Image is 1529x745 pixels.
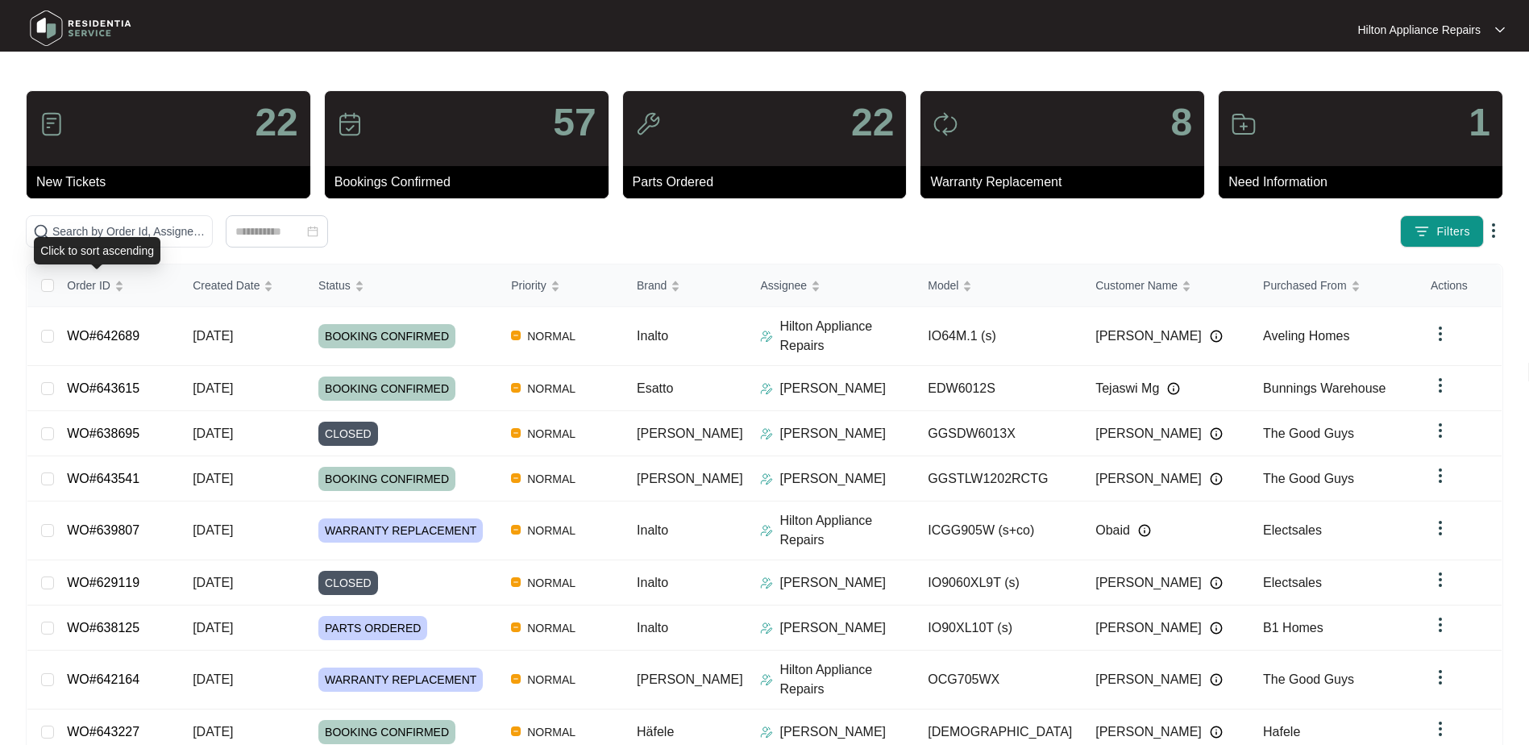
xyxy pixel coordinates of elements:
span: Häfele [637,725,674,739]
img: icon [39,111,64,137]
span: [PERSON_NAME] [1095,573,1202,593]
span: Priority [511,277,546,294]
span: [DATE] [193,621,233,635]
a: WO#643227 [67,725,139,739]
a: WO#642164 [67,672,139,686]
img: Assigner Icon [760,382,773,395]
p: Need Information [1228,173,1502,192]
img: Info icon [1210,427,1223,440]
span: NORMAL [521,521,582,540]
span: NORMAL [521,379,582,398]
p: Hilton Appliance Repairs [779,317,915,356]
img: residentia service logo [24,4,137,52]
span: Inalto [637,621,668,635]
span: BOOKING CONFIRMED [318,720,455,744]
th: Purchased From [1250,264,1418,307]
span: BOOKING CONFIRMED [318,324,455,348]
span: [DATE] [193,472,233,485]
button: filter iconFilters [1400,215,1484,248]
span: [PERSON_NAME] [1095,670,1202,689]
th: Created Date [180,264,305,307]
img: Vercel Logo [511,525,521,535]
span: The Good Guys [1263,672,1354,686]
input: Search by Order Id, Assignee Name, Customer Name, Brand and Model [52,223,206,240]
td: OCG705WX [915,651,1082,710]
p: [PERSON_NAME] [779,424,886,443]
span: B1 Homes [1263,621,1323,635]
span: [DATE] [193,523,233,537]
span: Created Date [193,277,260,294]
img: icon [933,111,958,137]
span: Inalto [637,576,668,589]
span: CLOSED [318,422,378,446]
img: Info icon [1210,472,1223,485]
img: icon [635,111,661,137]
img: dropdown arrow [1431,615,1450,635]
p: 22 [255,103,297,142]
p: Hilton Appliance Repairs [1357,22,1481,38]
span: Hafele [1263,725,1300,739]
img: dropdown arrow [1431,719,1450,739]
a: WO#642689 [67,329,139,343]
img: Vercel Logo [511,428,521,438]
td: EDW6012S [915,366,1082,411]
img: Vercel Logo [511,473,521,483]
span: Tejaswi Mg [1095,379,1159,398]
span: Brand [637,277,667,294]
span: [PERSON_NAME] [1095,469,1202,489]
span: NORMAL [521,573,582,593]
img: icon [337,111,363,137]
img: Vercel Logo [511,726,521,736]
p: Hilton Appliance Repairs [779,660,915,699]
th: Customer Name [1082,264,1250,307]
span: BOOKING CONFIRMED [318,467,455,491]
th: Status [305,264,498,307]
img: dropdown arrow [1431,421,1450,440]
p: New Tickets [36,173,310,192]
span: [PERSON_NAME] [1095,327,1202,346]
img: dropdown arrow [1495,26,1505,34]
img: Info icon [1210,576,1223,589]
img: Assigner Icon [760,472,773,485]
td: IO90XL10T (s) [915,606,1082,651]
span: NORMAL [521,722,582,742]
img: dropdown arrow [1431,668,1450,687]
span: Customer Name [1095,277,1178,294]
td: ICGG905W (s+co) [915,502,1082,560]
p: Hilton Appliance Repairs [779,511,915,550]
p: [PERSON_NAME] [779,469,886,489]
img: Info icon [1138,524,1151,537]
td: GGSDW6013X [915,411,1082,456]
span: [DATE] [193,381,233,395]
span: [DATE] [193,576,233,589]
p: 1 [1469,103,1490,142]
span: Obaid [1095,521,1130,540]
span: [PERSON_NAME] [637,472,743,485]
p: Parts Ordered [633,173,907,192]
span: Order ID [67,277,110,294]
img: Assigner Icon [760,524,773,537]
img: Assigner Icon [760,673,773,686]
span: Model [928,277,958,294]
span: WARRANTY REPLACEMENT [318,518,483,543]
img: Assigner Icon [760,726,773,739]
img: Vercel Logo [511,383,521,393]
span: Electsales [1263,523,1322,537]
img: filter icon [1414,223,1430,239]
span: NORMAL [521,670,582,689]
span: [DATE] [193,672,233,686]
a: WO#643615 [67,381,139,395]
p: 57 [553,103,596,142]
span: Assignee [760,277,807,294]
img: Vercel Logo [511,674,521,684]
th: Model [915,264,1082,307]
p: [PERSON_NAME] [779,618,886,638]
img: Info icon [1210,726,1223,739]
img: dropdown arrow [1431,466,1450,485]
th: Assignee [747,264,915,307]
span: The Good Guys [1263,472,1354,485]
span: Filters [1436,223,1470,240]
span: Inalto [637,329,668,343]
span: PARTS ORDERED [318,616,427,640]
img: Info icon [1167,382,1180,395]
